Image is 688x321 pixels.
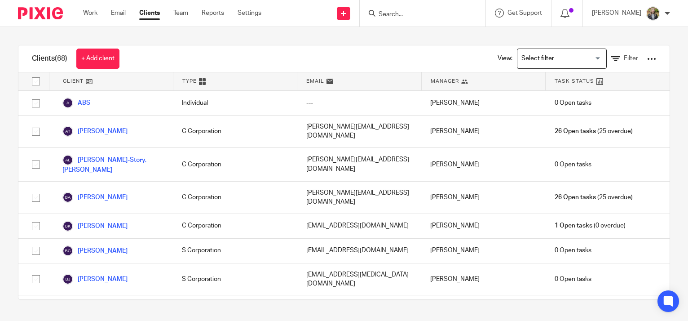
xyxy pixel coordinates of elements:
span: 0 Open tasks [555,275,591,284]
a: [PERSON_NAME]-Story, [PERSON_NAME] [62,155,164,174]
a: Settings [238,9,261,18]
div: --- [297,91,421,115]
img: svg%3E [62,98,73,108]
h1: Clients [32,54,67,63]
img: svg%3E [62,155,73,165]
div: [PERSON_NAME] [421,182,545,214]
a: [PERSON_NAME] [62,221,128,232]
div: C Corporation [173,214,297,238]
input: Search for option [518,51,601,67]
div: C Corporation [173,182,297,214]
img: image.jpg [646,6,660,21]
a: Clients [139,9,160,18]
div: Sole Proprietor [173,295,297,320]
div: S Corporation [173,263,297,295]
img: svg%3E [62,192,73,203]
div: [PERSON_NAME][EMAIL_ADDRESS][DOMAIN_NAME] [297,116,421,147]
img: Pixie [18,7,63,19]
p: [PERSON_NAME] [592,9,641,18]
span: Task Status [555,77,594,85]
div: [PERSON_NAME] [421,214,545,238]
span: (0 overdue) [555,221,626,230]
span: Filter [624,55,638,62]
div: [PERSON_NAME] [421,295,545,320]
div: [EMAIL_ADDRESS][MEDICAL_DATA][DOMAIN_NAME] [297,263,421,295]
img: svg%3E [62,245,73,256]
a: Work [83,9,97,18]
a: [PERSON_NAME] [62,245,128,256]
div: View: [484,45,656,72]
span: 26 Open tasks [555,193,596,202]
a: Team [173,9,188,18]
span: 26 Open tasks [555,127,596,136]
div: [PERSON_NAME] [421,148,545,181]
a: Reports [202,9,224,18]
a: Email [111,9,126,18]
div: [EMAIL_ADDRESS][DOMAIN_NAME] [297,295,421,320]
span: (25 overdue) [555,193,633,202]
span: 0 Open tasks [555,246,591,255]
div: [EMAIL_ADDRESS][DOMAIN_NAME] [297,239,421,263]
img: svg%3E [62,274,73,285]
span: Client [63,77,84,85]
div: [PERSON_NAME] [421,263,545,295]
span: Email [306,77,324,85]
div: [PERSON_NAME] [421,239,545,263]
a: [PERSON_NAME] [62,274,128,285]
span: (25 overdue) [555,127,633,136]
div: S Corporation [173,239,297,263]
span: 0 Open tasks [555,98,591,107]
div: [EMAIL_ADDRESS][DOMAIN_NAME] [297,214,421,238]
span: 0 Open tasks [555,160,591,169]
img: svg%3E [62,221,73,232]
div: [PERSON_NAME] [421,91,545,115]
span: Type [182,77,197,85]
a: [PERSON_NAME] [62,126,128,137]
div: [PERSON_NAME][EMAIL_ADDRESS][DOMAIN_NAME] [297,148,421,181]
div: [PERSON_NAME][EMAIL_ADDRESS][DOMAIN_NAME] [297,182,421,214]
input: Search [378,11,459,19]
div: Individual [173,91,297,115]
div: Search for option [517,49,607,69]
img: svg%3E [62,126,73,137]
span: Get Support [507,10,542,16]
div: [PERSON_NAME] [421,116,545,147]
a: [PERSON_NAME] [62,192,128,203]
a: + Add client [76,49,119,69]
input: Select all [27,73,44,90]
div: C Corporation [173,116,297,147]
span: Manager [431,77,459,85]
div: C Corporation [173,148,297,181]
span: (68) [55,55,67,62]
a: ABS [62,98,90,108]
span: 1 Open tasks [555,221,592,230]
